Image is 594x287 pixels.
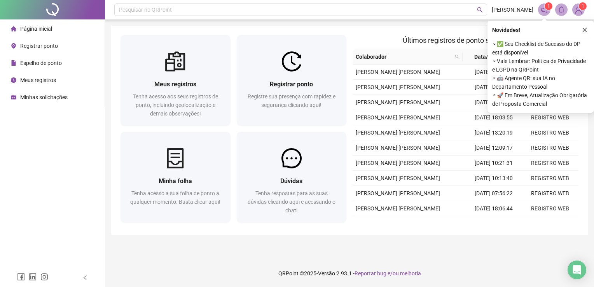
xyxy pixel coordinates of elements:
[466,95,522,110] td: [DATE] 07:57:20
[356,205,440,212] span: [PERSON_NAME] [PERSON_NAME]
[522,201,578,216] td: REGISTRO WEB
[11,60,16,66] span: file
[466,125,522,140] td: [DATE] 13:20:19
[403,36,528,44] span: Últimos registros de ponto sincronizados
[466,201,522,216] td: [DATE] 18:06:44
[522,140,578,156] td: REGISTRO WEB
[463,49,517,65] th: Data/Hora
[270,80,313,88] span: Registrar ponto
[356,52,452,61] span: Colaborador
[133,93,218,117] span: Tenha acesso aos seus registros de ponto, incluindo geolocalização e demais observações!
[356,69,440,75] span: [PERSON_NAME] [PERSON_NAME]
[237,132,347,222] a: DúvidasTenha respostas para as suas dúvidas clicando aqui e acessando o chat!
[356,175,440,181] span: [PERSON_NAME] [PERSON_NAME]
[466,156,522,171] td: [DATE] 10:21:31
[522,156,578,171] td: REGISTRO WEB
[466,186,522,201] td: [DATE] 07:56:22
[492,5,533,14] span: [PERSON_NAME]
[17,273,25,281] span: facebook
[11,77,16,83] span: clock-circle
[40,273,48,281] span: instagram
[356,145,440,151] span: [PERSON_NAME] [PERSON_NAME]
[159,177,192,185] span: Minha folha
[455,54,459,59] span: search
[522,110,578,125] td: REGISTRO WEB
[356,160,440,166] span: [PERSON_NAME] [PERSON_NAME]
[11,43,16,49] span: environment
[280,177,302,185] span: Dúvidas
[121,132,231,222] a: Minha folhaTenha acesso a sua folha de ponto a qualquer momento. Basta clicar aqui!
[492,57,589,74] span: ⚬ Vale Lembrar: Política de Privacidade e LGPD na QRPoint
[248,93,335,108] span: Registre sua presença com rapidez e segurança clicando aqui!
[356,190,440,196] span: [PERSON_NAME] [PERSON_NAME]
[355,270,421,276] span: Reportar bug e/ou melhoria
[541,6,548,13] span: notification
[466,216,522,231] td: [DATE] 16:03:30
[20,77,56,83] span: Meus registros
[466,110,522,125] td: [DATE] 18:03:55
[492,74,589,91] span: ⚬ 🤖 Agente QR: sua IA no Departamento Pessoal
[29,273,37,281] span: linkedin
[11,26,16,31] span: home
[579,2,587,10] sup: Atualize o seu contato no menu Meus Dados
[356,114,440,121] span: [PERSON_NAME] [PERSON_NAME]
[356,99,440,105] span: [PERSON_NAME] [PERSON_NAME]
[82,275,88,280] span: left
[492,91,589,108] span: ⚬ 🚀 Em Breve, Atualização Obrigatória de Proposta Comercial
[237,35,347,126] a: Registrar pontoRegistre sua presença com rapidez e segurança clicando aqui!
[545,2,552,10] sup: 1
[11,94,16,100] span: schedule
[248,190,335,213] span: Tenha respostas para as suas dúvidas clicando aqui e acessando o chat!
[492,26,520,34] span: Novidades !
[466,52,508,61] span: Data/Hora
[121,35,231,126] a: Meus registrosTenha acesso aos seus registros de ponto, incluindo geolocalização e demais observa...
[130,190,220,205] span: Tenha acesso a sua folha de ponto a qualquer momento. Basta clicar aqui!
[492,40,589,57] span: ⚬ ✅ Seu Checklist de Sucesso do DP está disponível
[466,171,522,186] td: [DATE] 10:13:40
[453,51,461,63] span: search
[356,129,440,136] span: [PERSON_NAME] [PERSON_NAME]
[154,80,196,88] span: Meus registros
[20,94,68,100] span: Minhas solicitações
[20,26,52,32] span: Página inicial
[582,27,587,33] span: close
[522,125,578,140] td: REGISTRO WEB
[466,140,522,156] td: [DATE] 12:09:17
[522,171,578,186] td: REGISTRO WEB
[547,3,550,9] span: 1
[558,6,565,13] span: bell
[477,7,483,13] span: search
[105,260,594,287] footer: QRPoint © 2025 - 2.93.1 -
[466,80,522,95] td: [DATE] 09:46:52
[466,65,522,80] td: [DATE] 09:57:37
[522,186,578,201] td: REGISTRO WEB
[568,261,586,279] div: Open Intercom Messenger
[20,60,62,66] span: Espelho de ponto
[582,3,584,9] span: 1
[573,4,584,16] img: 89359
[318,270,335,276] span: Versão
[522,216,578,231] td: REGISTRO WEB
[20,43,58,49] span: Registrar ponto
[356,84,440,90] span: [PERSON_NAME] [PERSON_NAME]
